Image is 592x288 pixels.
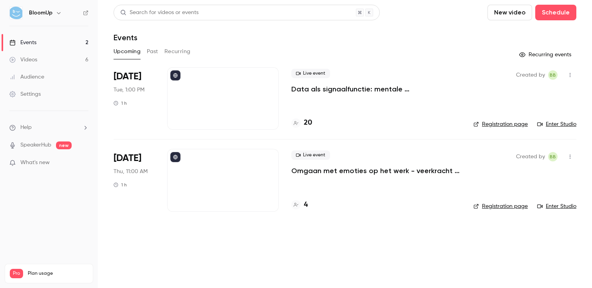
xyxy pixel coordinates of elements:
span: What's new [20,159,50,167]
div: Videos [9,56,37,64]
a: Enter Studio [537,202,576,210]
iframe: Noticeable Trigger [79,159,88,166]
span: new [56,141,72,149]
div: Events [9,39,36,47]
h1: Events [114,33,137,42]
span: BB [550,70,556,80]
h6: BloomUp [29,9,52,17]
span: Created by [516,152,545,161]
h4: 20 [304,118,312,128]
button: Past [147,45,158,58]
a: SpeakerHub [20,141,51,149]
a: Omgaan met emoties op het werk - veerkracht als buffer [291,166,461,175]
span: Plan usage [28,270,88,277]
a: Registration page [473,202,528,210]
button: New video [487,5,532,20]
span: Help [20,123,32,132]
img: BloomUp [10,7,22,19]
button: Recurring [164,45,191,58]
span: Live event [291,69,330,78]
div: Nov 6 Thu, 11:00 AM (Europe/Brussels) [114,149,155,211]
a: 4 [291,200,308,210]
button: Schedule [535,5,576,20]
span: BB [550,152,556,161]
span: Live event [291,150,330,160]
span: Benjamin Bergers [548,152,558,161]
h4: 4 [304,200,308,210]
a: 20 [291,118,312,128]
div: Search for videos or events [120,9,199,17]
div: 1 h [114,182,127,188]
div: Oct 7 Tue, 1:00 PM (Europe/Brussels) [114,67,155,130]
li: help-dropdown-opener [9,123,88,132]
div: Settings [9,90,41,98]
span: [DATE] [114,70,141,83]
span: [DATE] [114,152,141,165]
a: Enter Studio [537,120,576,128]
span: Thu, 11:00 AM [114,168,148,175]
span: Pro [10,269,23,278]
span: Created by [516,70,545,80]
button: Recurring events [516,48,576,61]
a: Data als signaalfunctie: mentale gezondheidsrisico’s vroeg herkennen met HR-analytics [291,84,461,94]
div: 1 h [114,100,127,106]
span: Tue, 1:00 PM [114,86,144,94]
a: Registration page [473,120,528,128]
button: Upcoming [114,45,141,58]
div: Audience [9,73,44,81]
span: Benjamin Bergers [548,70,558,80]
